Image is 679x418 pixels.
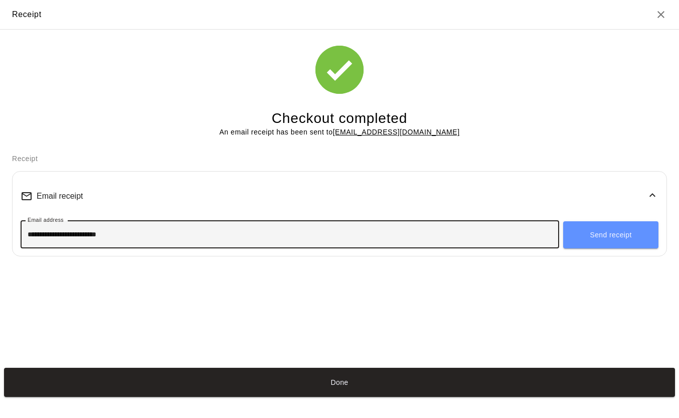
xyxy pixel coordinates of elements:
[12,8,42,21] div: Receipt
[272,110,407,127] h4: Checkout completed
[4,368,675,397] button: Done
[37,192,83,201] span: Email receipt
[12,154,667,164] p: Receipt
[28,216,64,224] label: Email address
[655,9,667,21] button: Close
[563,221,658,248] button: Send receipt
[219,127,459,137] p: An email receipt has been sent to
[333,128,460,136] u: [EMAIL_ADDRESS][DOMAIN_NAME]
